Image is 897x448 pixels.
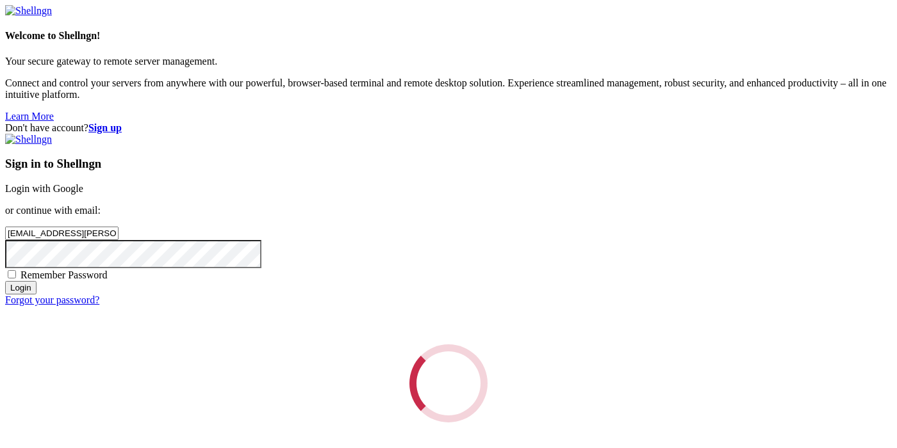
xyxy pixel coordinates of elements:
input: Email address [5,227,119,240]
div: Loading... [403,338,495,429]
img: Shellngn [5,134,52,145]
img: Shellngn [5,5,52,17]
p: Connect and control your servers from anywhere with our powerful, browser-based terminal and remo... [5,77,892,100]
a: Login with Google [5,183,83,194]
input: Login [5,281,37,294]
h4: Welcome to Shellngn! [5,30,892,42]
a: Forgot your password? [5,294,99,305]
span: Remember Password [21,269,108,280]
a: Learn More [5,111,54,122]
a: Sign up [88,122,122,133]
h3: Sign in to Shellngn [5,157,892,171]
div: Don't have account? [5,122,892,134]
p: Your secure gateway to remote server management. [5,56,892,67]
input: Remember Password [8,270,16,278]
p: or continue with email: [5,205,892,216]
